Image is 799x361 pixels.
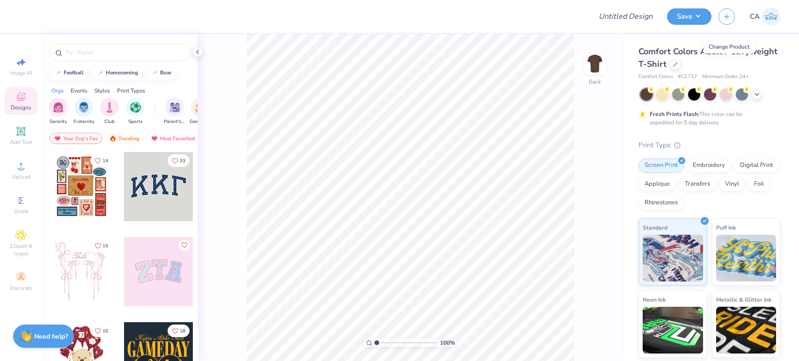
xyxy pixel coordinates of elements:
span: Sports [128,118,143,125]
div: Embroidery [687,159,731,173]
button: Like [90,239,112,252]
div: football [64,70,84,75]
span: # C1717 [678,73,697,81]
div: Back [589,78,601,86]
span: Sorority [50,118,67,125]
span: Comfort Colors [638,73,673,81]
button: filter button [49,98,67,125]
img: Standard [643,235,703,282]
span: Standard [643,223,667,232]
div: Applique [638,177,676,191]
div: filter for Sports [126,98,145,125]
button: Like [90,325,112,337]
span: Upload [12,173,30,180]
button: bear [146,66,176,80]
div: Most Favorited [147,133,199,144]
div: Digital Print [734,159,779,173]
div: Foil [748,177,770,191]
span: Add Text [10,138,32,146]
strong: Fresh Prints Flash: [650,110,699,118]
span: Puff Ink [716,223,736,232]
img: Chollene Anne Aranda [762,7,780,26]
div: Styles [95,87,110,95]
div: filter for Game Day [190,98,211,125]
div: Change Product [704,40,755,53]
div: bear [160,70,171,75]
span: Game Day [190,118,211,125]
button: filter button [190,98,211,125]
button: Like [168,325,190,337]
img: Sports Image [130,102,141,113]
div: filter for Fraternity [73,98,95,125]
div: Your Org's Fav [50,133,102,144]
div: Print Types [117,87,145,95]
img: Metallic & Glitter Ink [716,307,777,354]
span: Metallic & Glitter Ink [716,295,771,304]
div: filter for Parent's Weekend [164,98,185,125]
span: Comfort Colors Adult Heavyweight T-Shirt [638,46,777,70]
span: 100 % [440,339,455,347]
img: Parent's Weekend Image [169,102,180,113]
span: CA [750,11,760,22]
img: trend_line.gif [151,70,158,76]
input: Untitled Design [591,7,660,26]
img: Neon Ink [643,307,703,354]
button: filter button [73,98,95,125]
div: homecoming [106,70,138,75]
span: Designs [11,104,31,111]
span: 18 [180,329,185,333]
span: Clipart & logos [5,242,37,257]
img: most_fav.gif [151,135,158,142]
a: CA [750,7,780,26]
div: Screen Print [638,159,684,173]
img: Fraternity Image [79,102,89,113]
span: Minimum Order: 24 + [702,73,749,81]
button: Like [179,239,190,251]
div: This color can be expedited for 5 day delivery. [650,110,765,127]
input: Try "Alpha" [65,48,184,57]
img: Game Day Image [195,102,206,113]
button: Like [168,154,190,167]
button: Like [90,154,112,167]
span: 15 [103,244,108,248]
button: filter button [126,98,145,125]
div: Rhinestones [638,196,684,210]
span: Greek [14,208,29,215]
span: 10 [103,329,108,333]
div: Orgs [51,87,64,95]
button: filter button [100,98,119,125]
img: Back [586,54,604,73]
img: Club Image [104,102,115,113]
div: filter for Club [100,98,119,125]
img: Puff Ink [716,235,777,282]
img: Sorority Image [53,102,64,113]
div: Trending [105,133,144,144]
div: Print Type [638,140,780,151]
div: Events [71,87,88,95]
button: football [49,66,88,80]
div: Transfers [679,177,716,191]
button: filter button [164,98,185,125]
span: Fraternity [73,118,95,125]
span: Image AI [10,69,32,77]
div: Vinyl [719,177,745,191]
span: Neon Ink [643,295,666,304]
img: most_fav.gif [54,135,61,142]
img: trend_line.gif [96,70,104,76]
strong: Need help? [34,332,68,341]
button: homecoming [91,66,142,80]
button: Save [667,8,711,25]
span: 33 [180,159,185,163]
div: filter for Sorority [49,98,67,125]
span: Club [104,118,115,125]
img: trending.gif [109,135,117,142]
img: trend_line.gif [54,70,62,76]
span: Parent's Weekend [164,118,185,125]
span: 14 [103,159,108,163]
span: Decorate [10,284,32,292]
